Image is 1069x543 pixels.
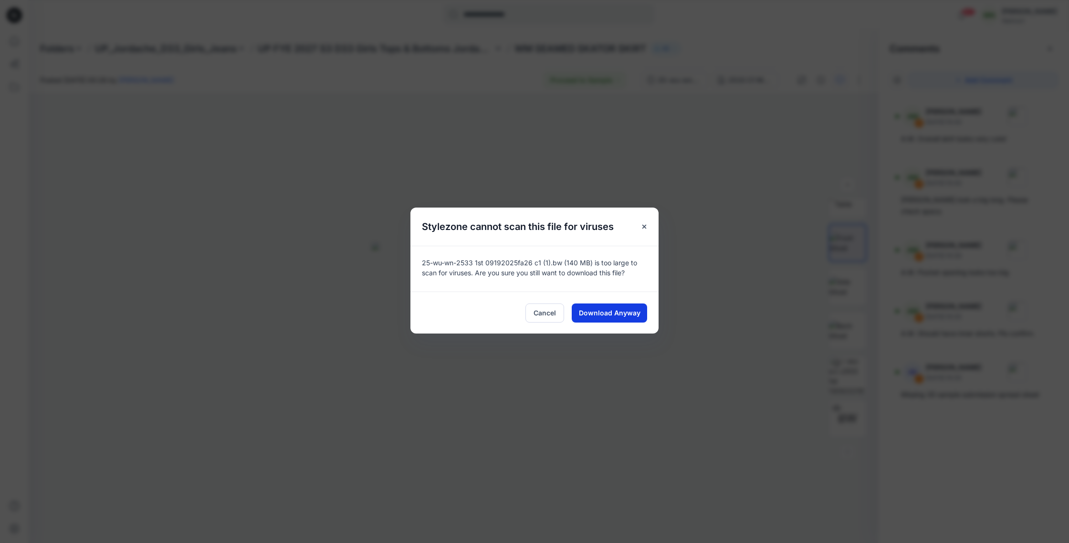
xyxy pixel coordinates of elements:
button: Cancel [525,303,564,323]
span: Cancel [534,308,556,318]
h5: Stylezone cannot scan this file for viruses [410,208,625,246]
span: Download Anyway [579,308,640,318]
div: 25-wu-wn-2533 1st 09192025fa26 c1 (1).bw (140 MB) is too large to scan for viruses. Are you sure ... [410,246,659,292]
button: Download Anyway [572,303,647,323]
button: Close [636,218,653,235]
